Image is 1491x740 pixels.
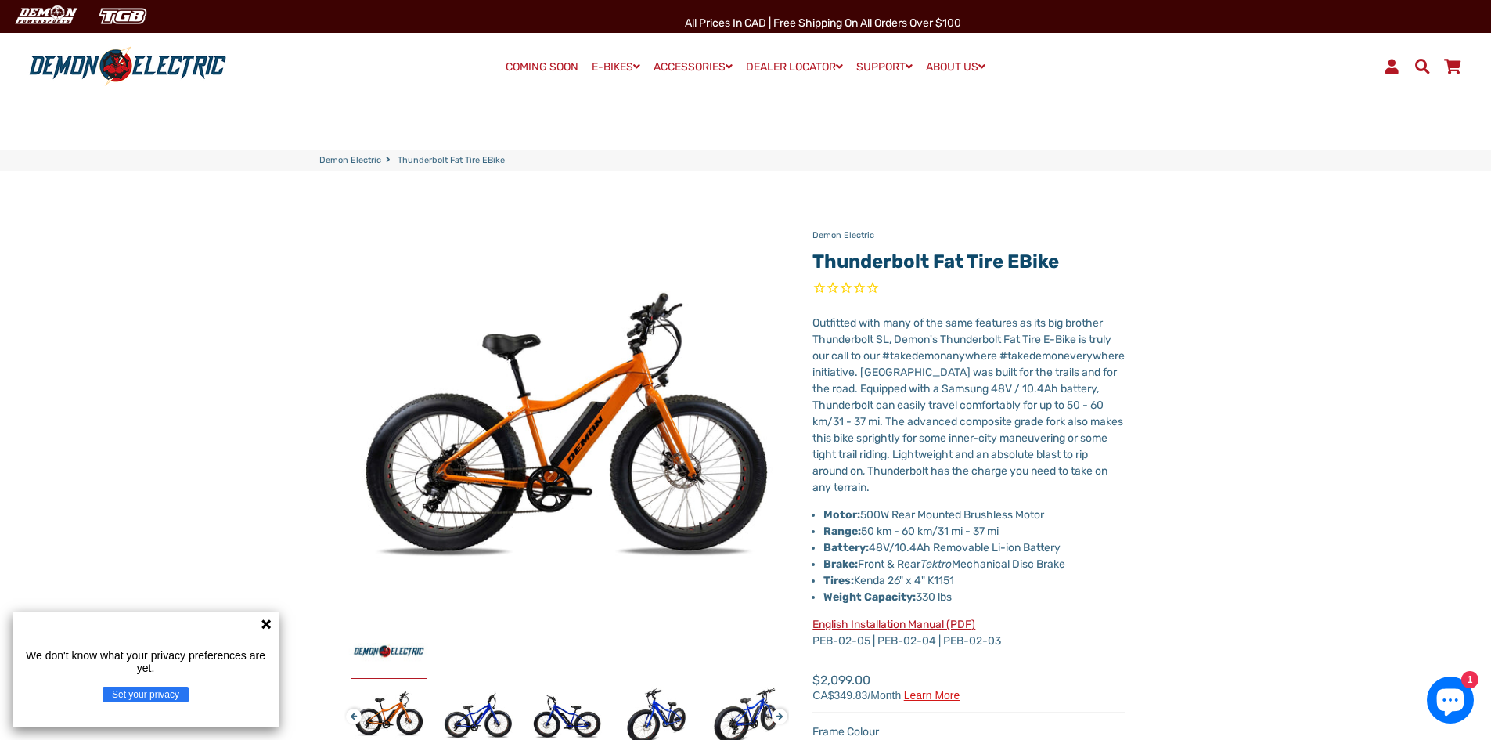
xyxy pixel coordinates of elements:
[823,574,854,587] strong: Tires:
[398,154,505,168] span: Thunderbolt Fat Tire eBike
[346,701,355,719] button: Previous
[586,56,646,78] a: E-BIKES
[8,3,83,29] img: Demon Electric
[500,56,584,78] a: COMING SOON
[319,154,381,168] a: Demon Electric
[812,280,1125,298] span: Rated 0.0 out of 5 stars 0 reviews
[812,229,1125,243] p: Demon Electric
[812,724,1125,740] label: Frame Colour
[812,316,1125,494] span: Outfitted with many of the same features as its big brother Thunderbolt SL, Demon's Thunderbolt F...
[823,525,861,538] strong: Range:
[823,572,1125,589] li: Kenda 26" x 4" K1151
[823,590,916,604] strong: Weight Capacity:
[851,56,918,78] a: SUPPORT
[823,541,869,554] strong: Battery:
[823,507,1125,523] li: 500W Rear Mounted Brushless Motor
[920,558,952,571] em: Tektro
[823,523,1125,540] li: 50 km - 60 km/31 mi - 37 mi
[740,56,848,78] a: DEALER LOCATOR
[823,540,1125,556] li: 48V/10.4Ah Removable Li-ion Battery
[823,558,858,571] strong: Brake:
[772,701,781,719] button: Next
[812,616,1125,649] p: PEB-02-05 | PEB-02-04 | PEB-02-03
[823,508,860,522] strong: Motor:
[1422,677,1478,727] inbox-online-store-chat: Shopify online store chat
[812,251,1059,273] a: Thunderbolt Fat Tire eBike
[23,46,232,87] img: Demon Electric logo
[920,56,991,78] a: ABOUT US
[648,56,738,78] a: ACCESSORIES
[103,687,189,702] button: Set your privacy
[812,618,975,631] a: English Installation Manual (PDF)
[823,556,1125,572] li: Front & Rear Mechanical Disc Brake
[812,671,960,701] span: $2,099.00
[19,649,272,674] p: We don't know what your privacy preferences are yet.
[685,16,961,30] span: All Prices in CAD | Free shipping on all orders over $100
[91,3,155,29] img: TGB Canada
[823,589,1125,605] li: 330 lbs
